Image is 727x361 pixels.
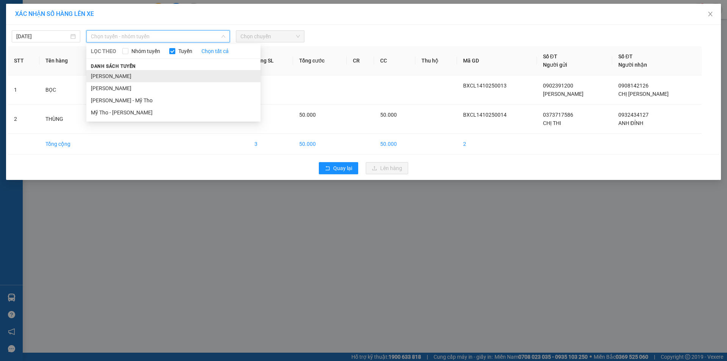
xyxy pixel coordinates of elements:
[248,134,293,155] td: 3
[457,46,537,75] th: Mã GD
[4,32,52,49] li: VP BX [PERSON_NAME]
[618,112,649,118] span: 0932434127
[415,46,457,75] th: Thu hộ
[325,166,330,172] span: rollback
[8,105,39,134] td: 2
[8,75,39,105] td: 1
[618,120,643,126] span: ANH ĐỈNH
[618,83,649,89] span: 0908142126
[618,53,633,59] span: Số ĐT
[4,4,110,18] li: [PERSON_NAME]
[366,162,408,174] button: uploadLên hàng
[618,91,669,97] span: CHỊ [PERSON_NAME]
[86,106,261,119] li: Mỹ Tho - [PERSON_NAME]
[240,31,300,42] span: Chọn chuyến
[293,46,347,75] th: Tổng cước
[374,46,415,75] th: CC
[175,47,195,55] span: Tuyến
[86,63,140,70] span: Danh sách tuyến
[4,4,30,30] img: logo.jpg
[39,75,92,105] td: BỌC
[543,120,561,126] span: CHỊ THI
[543,83,573,89] span: 0902391200
[248,46,293,75] th: Tổng SL
[86,94,261,106] li: [PERSON_NAME] - Mỹ Tho
[347,46,374,75] th: CR
[543,112,573,118] span: 0373717586
[707,11,713,17] span: close
[374,134,415,155] td: 50.000
[457,134,537,155] td: 2
[8,46,39,75] th: STT
[543,91,583,97] span: [PERSON_NAME]
[543,53,557,59] span: Số ĐT
[333,164,352,172] span: Quay lại
[618,62,647,68] span: Người nhận
[4,50,9,56] span: environment
[543,62,567,68] span: Người gửi
[201,47,229,55] a: Chọn tất cả
[293,134,347,155] td: 50.000
[39,134,92,155] td: Tổng cộng
[39,46,92,75] th: Tên hàng
[380,112,397,118] span: 50.000
[463,83,507,89] span: BXCL1410250013
[16,32,69,41] input: 14/10/2025
[86,82,261,94] li: [PERSON_NAME]
[700,4,721,25] button: Close
[221,34,226,39] span: down
[91,31,225,42] span: Chọn tuyến - nhóm tuyến
[299,112,316,118] span: 50.000
[86,70,261,82] li: [PERSON_NAME]
[91,47,116,55] span: LỌC THEO
[39,105,92,134] td: THÙNG
[128,47,163,55] span: Nhóm tuyến
[319,162,358,174] button: rollbackQuay lại
[52,32,101,57] li: VP [GEOGRAPHIC_DATA]
[15,10,94,17] span: XÁC NHẬN SỐ HÀNG LÊN XE
[463,112,507,118] span: BXCL1410250014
